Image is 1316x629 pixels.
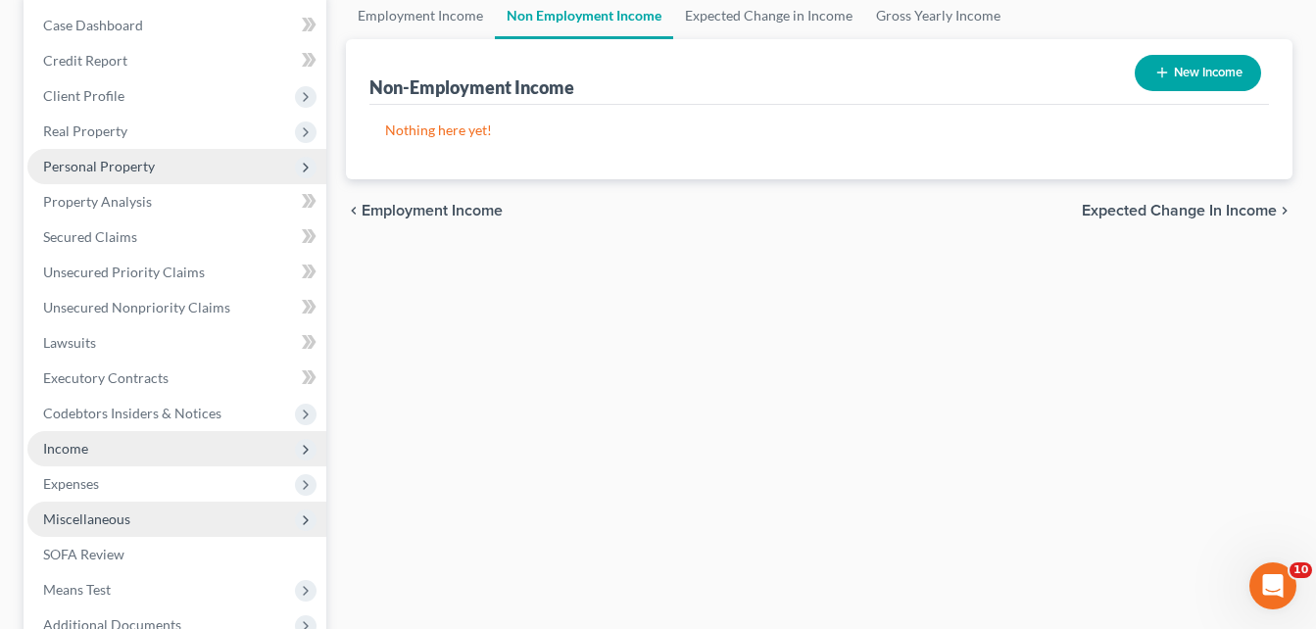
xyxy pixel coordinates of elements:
a: Case Dashboard [27,8,326,43]
span: Miscellaneous [43,510,130,527]
span: SOFA Review [43,546,124,562]
span: Lawsuits [43,334,96,351]
i: chevron_right [1277,203,1292,218]
button: chevron_left Employment Income [346,203,503,218]
a: Property Analysis [27,184,326,219]
span: Property Analysis [43,193,152,210]
span: Case Dashboard [43,17,143,33]
a: Unsecured Nonpriority Claims [27,290,326,325]
span: Personal Property [43,158,155,174]
span: Secured Claims [43,228,137,245]
span: Income [43,440,88,457]
span: Unsecured Nonpriority Claims [43,299,230,315]
a: Credit Report [27,43,326,78]
a: Unsecured Priority Claims [27,255,326,290]
span: Expected Change in Income [1082,203,1277,218]
button: New Income [1135,55,1261,91]
span: Employment Income [362,203,503,218]
iframe: Intercom live chat [1249,562,1296,609]
i: chevron_left [346,203,362,218]
a: Executory Contracts [27,361,326,396]
span: Unsecured Priority Claims [43,264,205,280]
span: Client Profile [43,87,124,104]
p: Nothing here yet! [385,121,1253,140]
span: Means Test [43,581,111,598]
span: Codebtors Insiders & Notices [43,405,221,421]
div: Non-Employment Income [369,75,574,99]
span: Expenses [43,475,99,492]
span: Real Property [43,122,127,139]
a: SOFA Review [27,537,326,572]
a: Lawsuits [27,325,326,361]
button: Expected Change in Income chevron_right [1082,203,1292,218]
span: Credit Report [43,52,127,69]
span: 10 [1290,562,1312,578]
a: Secured Claims [27,219,326,255]
span: Executory Contracts [43,369,169,386]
